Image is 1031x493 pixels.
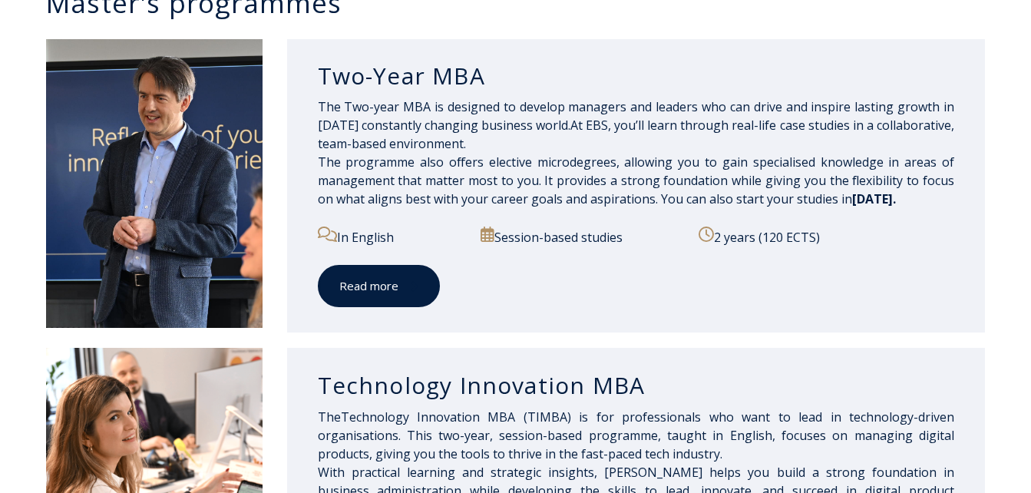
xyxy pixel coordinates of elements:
[46,39,263,328] img: DSC_2098
[699,227,954,246] p: 2 years (120 ECTS)
[481,227,682,246] p: Session-based studies
[341,409,661,425] span: Technology Innovation M
[318,371,954,400] h3: Technology Innovation MBA
[318,227,464,246] p: In English
[499,409,660,425] span: BA (TIMBA) is for profes
[318,98,954,207] span: The Two-year MBA is designed to develop managers and leaders who can drive and inspire lasting gr...
[852,190,896,207] span: [DATE].
[318,265,440,307] a: Read more
[661,190,896,207] span: You can also start your studies in
[318,61,954,91] h3: Two-Year MBA
[318,409,954,462] span: sionals who want to lead in technology-driven organisations. This two-year, session-based program...
[318,409,341,425] span: The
